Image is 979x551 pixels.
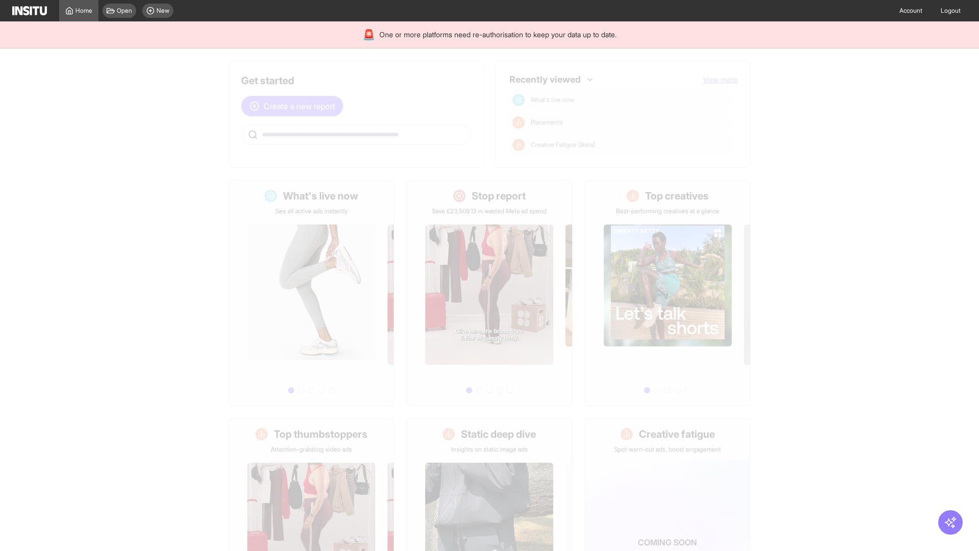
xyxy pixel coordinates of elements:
div: 🚨 [363,28,375,42]
span: New [157,7,169,15]
span: Open [117,7,132,15]
span: Home [75,7,92,15]
span: One or more platforms need re-authorisation to keep your data up to date. [379,30,616,40]
img: Logo [12,6,47,15]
